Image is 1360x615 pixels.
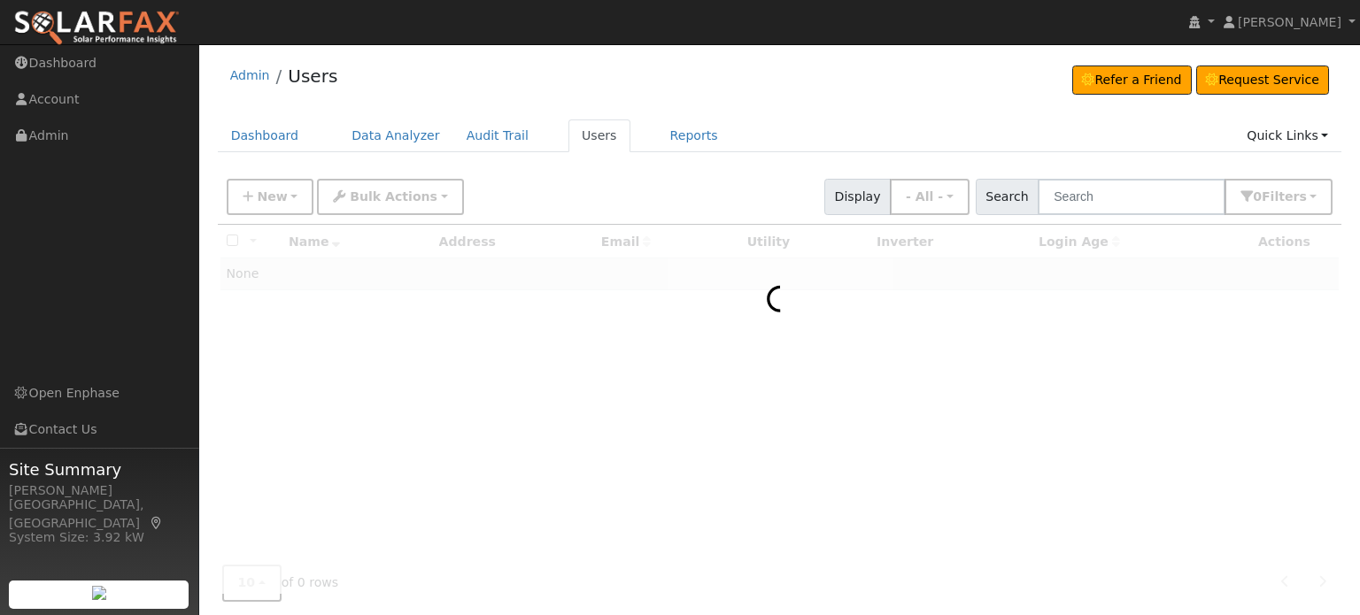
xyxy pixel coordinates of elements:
a: Refer a Friend [1072,65,1192,96]
a: Users [288,65,337,87]
button: Bulk Actions [317,179,463,215]
span: Filter [1262,189,1307,204]
div: [PERSON_NAME] [9,481,189,500]
a: Admin [230,68,270,82]
a: Audit Trail [453,119,542,152]
img: SolarFax [13,10,180,47]
a: Request Service [1196,65,1330,96]
a: Dashboard [218,119,313,152]
img: retrieve [92,586,106,600]
div: System Size: 3.92 kW [9,528,189,547]
span: Display [824,179,891,215]
span: New [257,189,287,204]
div: [GEOGRAPHIC_DATA], [GEOGRAPHIC_DATA] [9,496,189,533]
button: New [227,179,314,215]
a: Quick Links [1233,119,1341,152]
a: Reports [657,119,731,152]
a: Data Analyzer [338,119,453,152]
span: Search [976,179,1039,215]
a: Users [568,119,630,152]
span: Bulk Actions [350,189,437,204]
button: 0Filters [1225,179,1333,215]
span: Site Summary [9,457,189,481]
span: s [1299,189,1306,204]
a: Map [149,516,165,530]
button: - All - [890,179,970,215]
span: [PERSON_NAME] [1238,15,1341,29]
input: Search [1038,179,1225,215]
